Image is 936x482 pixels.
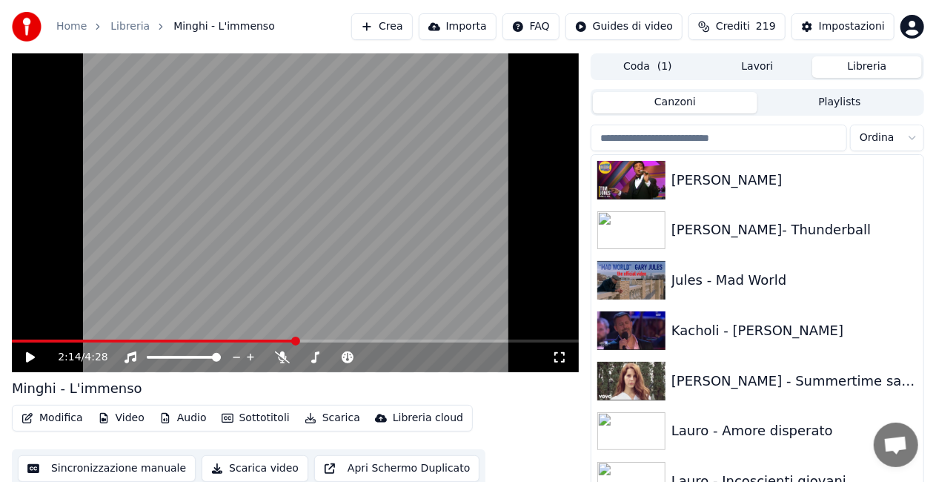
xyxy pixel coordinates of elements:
[671,320,917,341] div: Kacholi - [PERSON_NAME]
[860,131,894,145] span: Ordina
[173,19,275,34] span: Minghi - L'immenso
[565,13,683,40] button: Guides di video
[56,19,87,34] a: Home
[874,423,918,467] a: Aprire la chat
[16,408,89,429] button: Modifica
[819,19,885,34] div: Impostazioni
[299,408,366,429] button: Scarica
[216,408,296,429] button: Sottotitoli
[502,13,560,40] button: FAQ
[593,92,757,113] button: Canzoni
[12,12,42,42] img: youka
[593,56,703,78] button: Coda
[351,13,412,40] button: Crea
[812,56,922,78] button: Libreria
[110,19,150,34] a: Libreria
[671,371,917,392] div: [PERSON_NAME] - Summertime sadness
[688,13,786,40] button: Crediti219
[58,350,81,365] span: 2:14
[393,411,463,426] div: Libreria cloud
[12,378,142,399] div: Minghi - L'immenso
[671,420,917,441] div: Lauro - Amore disperato
[703,56,812,78] button: Lavori
[419,13,497,40] button: Importa
[58,350,93,365] div: /
[791,13,894,40] button: Impostazioni
[56,19,275,34] nav: breadcrumb
[671,270,917,291] div: Jules - Mad World
[757,92,922,113] button: Playlists
[18,455,196,482] button: Sincronizzazione manuale
[202,455,308,482] button: Scarica video
[153,408,213,429] button: Audio
[671,170,917,191] div: [PERSON_NAME]
[92,408,150,429] button: Video
[756,19,776,34] span: 219
[314,455,479,482] button: Apri Schermo Duplicato
[657,59,672,74] span: ( 1 )
[716,19,750,34] span: Crediti
[671,219,917,240] div: [PERSON_NAME]- Thunderball
[84,350,107,365] span: 4:28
